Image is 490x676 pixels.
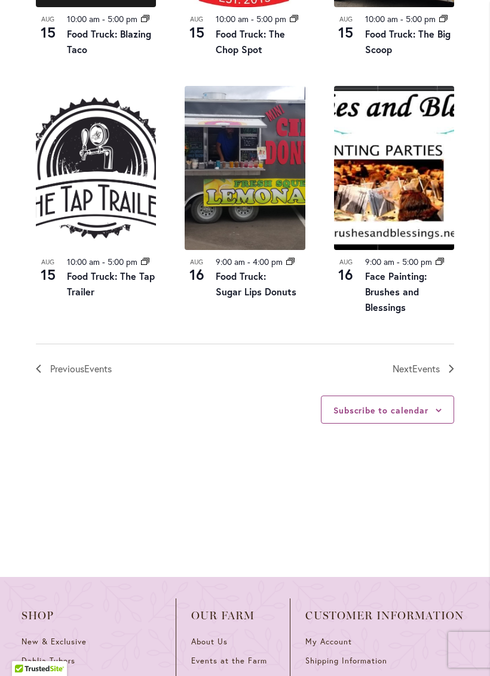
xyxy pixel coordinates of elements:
[22,656,75,666] span: Dahlia Tubers
[365,270,427,313] a: Face Painting: Brushes and Blessings
[22,637,87,647] span: New & Exclusive
[216,270,296,298] a: Food Truck: Sugar Lips Donuts
[108,13,137,24] time: 5:00 pm
[305,656,387,666] span: Shipping Information
[393,361,454,376] a: Next Events
[365,27,451,55] a: Food Truck: The Big Scoop
[22,610,161,622] span: Shop
[334,14,358,24] span: Aug
[216,13,249,24] time: 10:00 am
[67,13,100,24] time: 10:00 am
[253,256,283,267] time: 4:00 pm
[84,362,112,375] span: Events
[334,22,358,42] span: 15
[185,257,209,267] span: Aug
[334,264,358,285] span: 16
[412,362,440,375] span: Events
[108,256,137,267] time: 5:00 pm
[406,13,436,24] time: 5:00 pm
[334,257,358,267] span: Aug
[251,13,254,24] span: -
[67,27,151,55] a: Food Truck: Blazing Taco
[36,86,156,250] img: Food Truck: The Tap Trailer
[67,256,100,267] time: 10:00 am
[102,256,105,267] span: -
[397,256,400,267] span: -
[185,14,209,24] span: Aug
[36,257,60,267] span: Aug
[102,13,105,24] span: -
[185,264,209,285] span: 16
[247,256,250,267] span: -
[216,256,245,267] time: 9:00 am
[36,22,60,42] span: 15
[191,637,228,647] span: About Us
[185,86,305,250] img: Food Truck: Sugar Lips Apple Cider Donuts
[185,22,209,42] span: 15
[365,256,394,267] time: 9:00 am
[191,610,275,622] span: Our Farm
[365,13,398,24] time: 10:00 am
[67,270,155,298] a: Food Truck: The Tap Trailer
[191,656,267,666] span: Events at the Farm
[256,13,286,24] time: 5:00 pm
[393,361,440,376] span: Next
[50,361,112,376] span: Previous
[216,27,285,55] a: Food Truck: The Chop Spot
[402,256,432,267] time: 5:00 pm
[36,14,60,24] span: Aug
[9,634,42,667] iframe: Launch Accessibility Center
[333,405,428,416] button: Subscribe to calendar
[305,610,464,622] span: Customer Information
[334,86,454,250] img: Brushes and Blessings – Face Painting
[36,264,60,285] span: 15
[36,361,112,376] a: Previous Events
[305,637,352,647] span: My Account
[400,13,403,24] span: -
